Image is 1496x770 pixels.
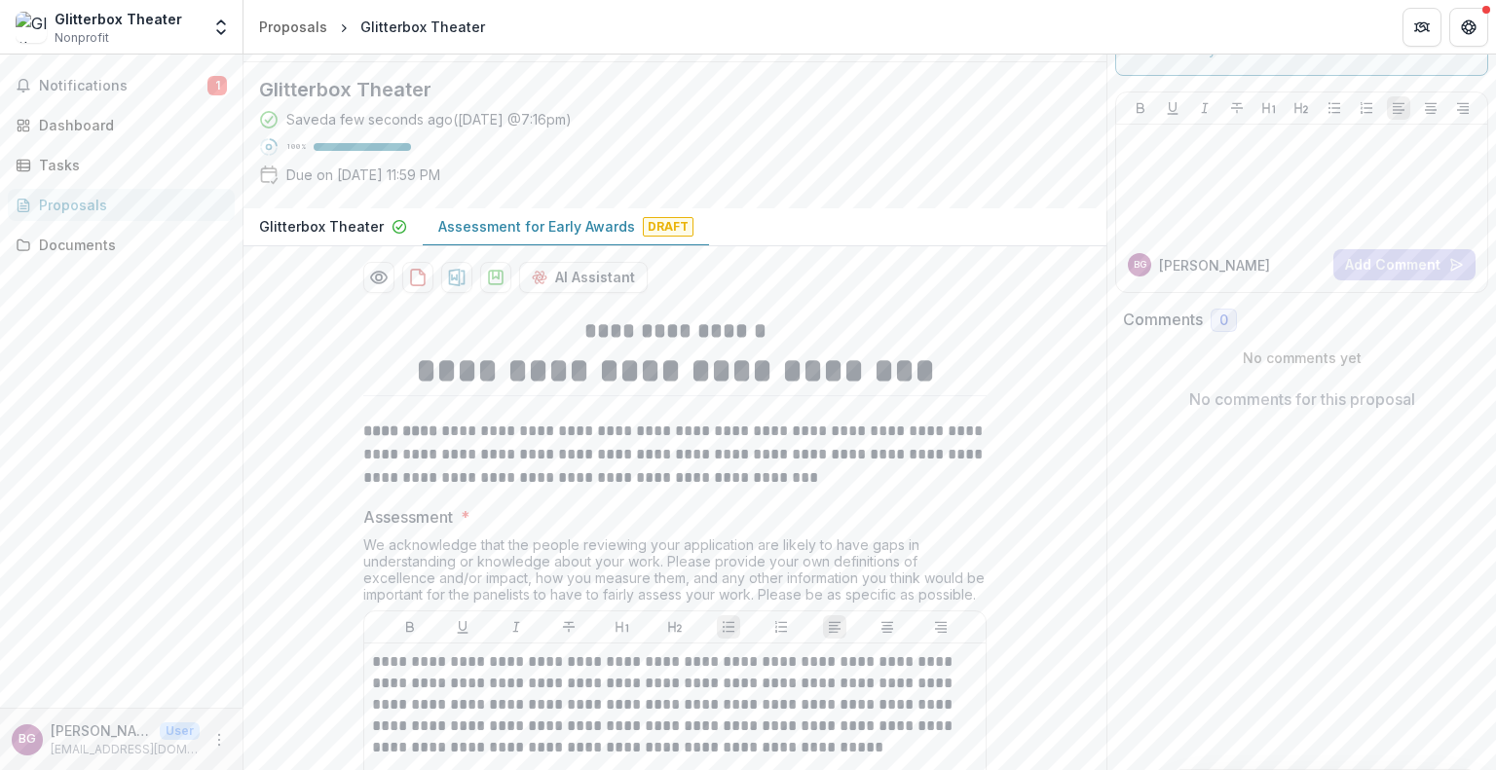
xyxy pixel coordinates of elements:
[451,615,474,639] button: Underline
[39,235,219,255] div: Documents
[1387,96,1410,120] button: Align Left
[39,115,219,135] div: Dashboard
[286,109,572,129] div: Saved a few seconds ago ( [DATE] @ 7:16pm )
[160,722,200,740] p: User
[1451,96,1475,120] button: Align Right
[8,109,235,141] a: Dashboard
[1219,312,1228,329] span: 0
[51,741,200,758] p: [EMAIL_ADDRESS][DOMAIN_NAME]
[717,615,740,639] button: Bullet List
[8,70,235,101] button: Notifications1
[39,195,219,215] div: Proposals
[251,13,335,41] a: Proposals
[360,17,485,37] div: Glitterbox Theater
[8,189,235,221] a: Proposals
[876,615,899,639] button: Align Center
[1419,96,1442,120] button: Align Center
[643,217,693,237] span: Draft
[480,262,511,293] button: download-proposal
[441,262,472,293] button: download-proposal
[1402,8,1441,47] button: Partners
[398,615,422,639] button: Bold
[1129,96,1152,120] button: Bold
[39,78,207,94] span: Notifications
[929,615,953,639] button: Align Right
[16,12,47,43] img: Glitterbox Theater
[769,615,793,639] button: Ordered List
[259,216,384,237] p: Glitterbox Theater
[207,76,227,95] span: 1
[1333,249,1476,280] button: Add Comment
[55,9,182,29] div: Glitterbox Theater
[286,165,440,185] p: Due on [DATE] 11:59 PM
[363,262,394,293] button: Preview 2cf55c3a-e422-4813-974d-8505945f8254-1.pdf
[259,17,327,37] div: Proposals
[207,728,231,752] button: More
[1449,8,1488,47] button: Get Help
[259,78,1060,101] h2: Glitterbox Theater
[55,29,109,47] span: Nonprofit
[505,615,528,639] button: Italicize
[611,615,634,639] button: Heading 1
[1355,96,1378,120] button: Ordered List
[663,615,687,639] button: Heading 2
[39,155,219,175] div: Tasks
[363,505,453,529] p: Assessment
[1123,311,1203,329] h2: Comments
[1189,387,1415,411] p: No comments for this proposal
[1290,96,1313,120] button: Heading 2
[8,149,235,181] a: Tasks
[286,140,306,154] p: 100 %
[363,536,987,610] div: We acknowledge that the people reviewing your application are likely to have gaps in understandin...
[438,216,635,237] p: Assessment for Early Awards
[1257,96,1281,120] button: Heading 1
[823,615,846,639] button: Align Left
[1161,96,1184,120] button: Underline
[1134,260,1146,270] div: Brittany Green
[519,262,648,293] button: AI Assistant
[19,733,36,746] div: Brittany Green
[402,262,433,293] button: download-proposal
[1193,96,1216,120] button: Italicize
[8,229,235,261] a: Documents
[1159,255,1270,275] p: [PERSON_NAME]
[1225,96,1249,120] button: Strike
[1123,348,1480,368] p: No comments yet
[207,8,235,47] button: Open entity switcher
[557,615,580,639] button: Strike
[251,13,493,41] nav: breadcrumb
[1323,96,1346,120] button: Bullet List
[51,720,152,741] p: [PERSON_NAME]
